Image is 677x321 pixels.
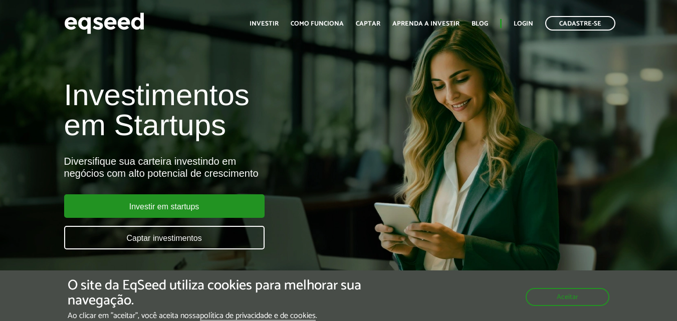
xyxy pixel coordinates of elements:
[200,312,316,320] a: política de privacidade e de cookies
[68,311,392,320] p: Ao clicar em "aceitar", você aceita nossa .
[392,21,460,27] a: Aprenda a investir
[64,226,265,249] a: Captar investimentos
[64,194,265,218] a: Investir em startups
[64,10,144,37] img: EqSeed
[64,80,388,140] h1: Investimentos em Startups
[64,155,388,179] div: Diversifique sua carteira investindo em negócios com alto potencial de crescimento
[514,21,533,27] a: Login
[68,278,392,309] h5: O site da EqSeed utiliza cookies para melhorar sua navegação.
[291,21,344,27] a: Como funciona
[545,16,615,31] a: Cadastre-se
[472,21,488,27] a: Blog
[356,21,380,27] a: Captar
[250,21,279,27] a: Investir
[526,288,609,306] button: Aceitar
